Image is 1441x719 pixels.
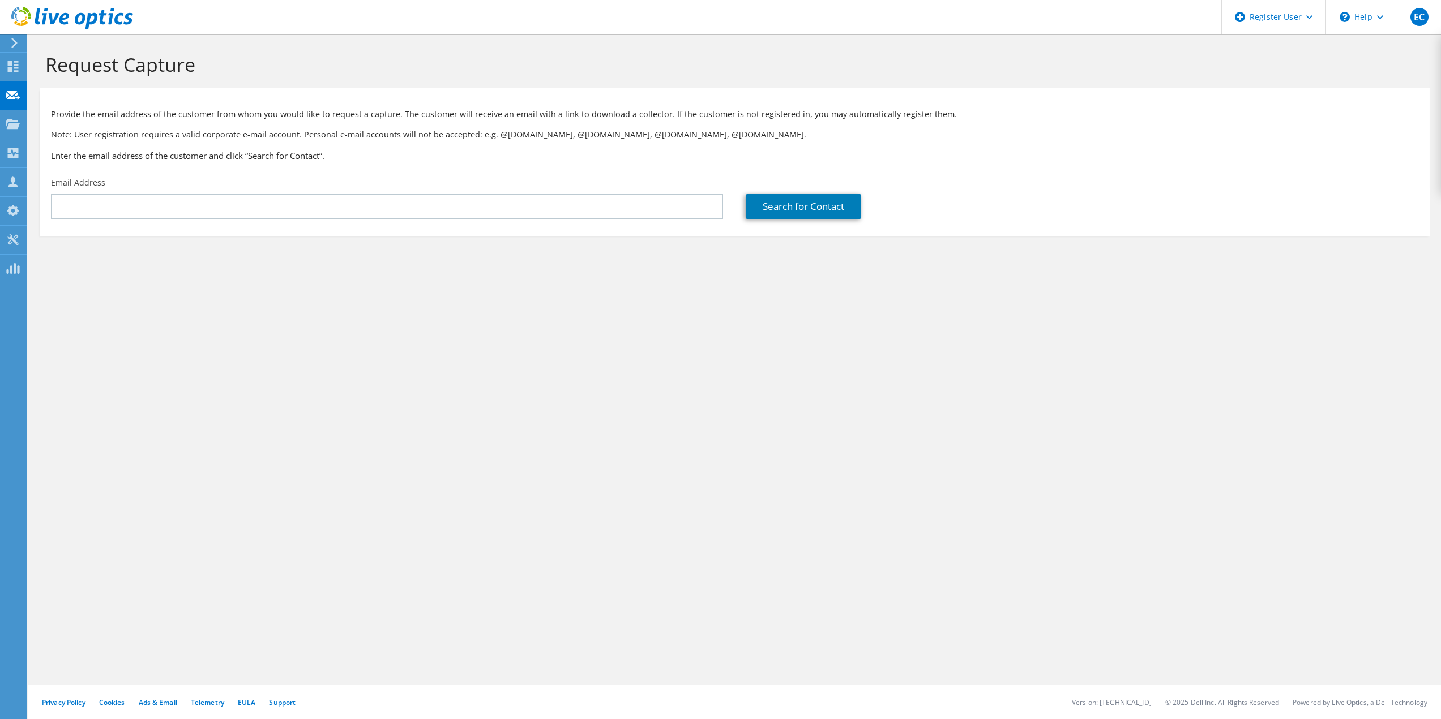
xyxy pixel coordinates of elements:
a: Telemetry [191,698,224,707]
a: Cookies [99,698,125,707]
li: Powered by Live Optics, a Dell Technology [1293,698,1427,707]
a: EULA [238,698,255,707]
li: Version: [TECHNICAL_ID] [1072,698,1152,707]
h3: Enter the email address of the customer and click “Search for Contact”. [51,149,1418,162]
a: Privacy Policy [42,698,85,707]
a: Support [269,698,296,707]
p: Provide the email address of the customer from whom you would like to request a capture. The cust... [51,108,1418,120]
svg: \n [1340,12,1350,22]
h1: Request Capture [45,53,1418,76]
span: EC [1410,8,1429,26]
p: Note: User registration requires a valid corporate e-mail account. Personal e-mail accounts will ... [51,128,1418,141]
a: Ads & Email [139,698,177,707]
a: Search for Contact [746,194,861,219]
label: Email Address [51,177,105,188]
li: © 2025 Dell Inc. All Rights Reserved [1165,698,1279,707]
